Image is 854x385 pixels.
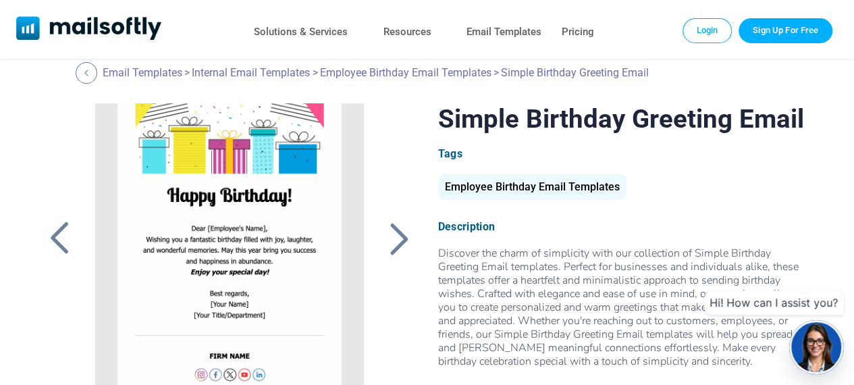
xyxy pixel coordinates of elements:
[254,22,348,42] a: Solutions & Services
[438,174,626,200] div: Employee Birthday Email Templates
[438,220,811,233] div: Description
[320,66,491,79] a: Employee Birthday Email Templates
[76,62,101,84] a: Back
[383,22,431,42] a: Resources
[438,247,811,382] div: Discover the charm of simplicity with our collection of Simple Birthday Greeting Email templates....
[438,186,626,192] a: Employee Birthday Email Templates
[562,22,594,42] a: Pricing
[192,66,310,79] a: Internal Email Templates
[466,22,541,42] a: Email Templates
[382,221,416,256] a: Back
[16,16,161,43] a: Mailsoftly
[103,66,182,79] a: Email Templates
[683,18,732,43] a: Login
[438,147,811,160] div: Tags
[739,18,832,43] a: Trial
[704,290,843,315] div: Hi! How can I assist you?
[438,103,811,134] h1: Simple Birthday Greeting Email
[43,221,76,256] a: Back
